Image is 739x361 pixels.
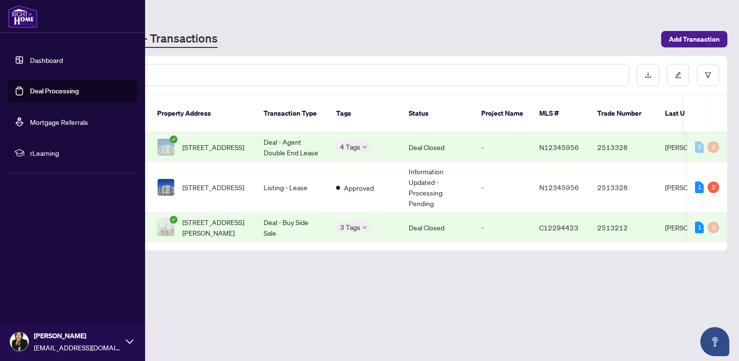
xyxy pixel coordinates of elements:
[362,225,367,230] span: down
[8,5,38,28] img: logo
[344,182,374,193] span: Approved
[328,95,401,133] th: Tags
[669,31,720,47] span: Add Transaction
[30,56,63,64] a: Dashboard
[10,332,29,351] img: Profile Icon
[657,213,730,242] td: [PERSON_NAME]
[256,95,328,133] th: Transaction Type
[473,213,532,242] td: -
[158,179,174,196] img: thumbnail-img
[657,95,730,133] th: Last Updated By
[675,72,681,78] span: edit
[362,145,367,150] span: down
[667,64,689,86] button: edit
[590,133,657,162] td: 2513328
[708,222,719,233] div: 0
[182,217,248,238] span: [STREET_ADDRESS][PERSON_NAME]
[657,133,730,162] td: [PERSON_NAME]
[657,162,730,213] td: [PERSON_NAME]
[473,162,532,213] td: -
[539,223,578,232] span: C12294423
[149,95,256,133] th: Property Address
[590,162,657,213] td: 2513328
[637,64,659,86] button: download
[30,148,131,158] span: rLearning
[539,143,579,151] span: N12345956
[170,216,177,224] span: check-circle
[473,133,532,162] td: -
[661,31,727,47] button: Add Transaction
[170,135,177,143] span: check-circle
[645,72,651,78] span: download
[695,222,704,233] div: 1
[401,162,473,213] td: Information Updated - Processing Pending
[401,213,473,242] td: Deal Closed
[708,181,719,193] div: 2
[590,213,657,242] td: 2513212
[401,95,473,133] th: Status
[340,141,360,152] span: 4 Tags
[708,141,719,153] div: 0
[401,133,473,162] td: Deal Closed
[473,95,532,133] th: Project Name
[590,95,657,133] th: Trade Number
[705,72,711,78] span: filter
[256,133,328,162] td: Deal - Agent Double End Lease
[256,213,328,242] td: Deal - Buy Side Sale
[158,219,174,236] img: thumbnail-img
[695,141,704,153] div: 0
[34,331,121,341] span: [PERSON_NAME]
[34,342,121,353] span: [EMAIL_ADDRESS][DOMAIN_NAME]
[182,182,244,193] span: [STREET_ADDRESS]
[700,327,729,356] button: Open asap
[182,142,244,152] span: [STREET_ADDRESS]
[539,183,579,192] span: N12345956
[256,162,328,213] td: Listing - Lease
[158,139,174,155] img: thumbnail-img
[532,95,590,133] th: MLS #
[695,181,704,193] div: 1
[30,118,88,126] a: Mortgage Referrals
[697,64,719,86] button: filter
[30,87,79,95] a: Deal Processing
[340,222,360,233] span: 3 Tags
